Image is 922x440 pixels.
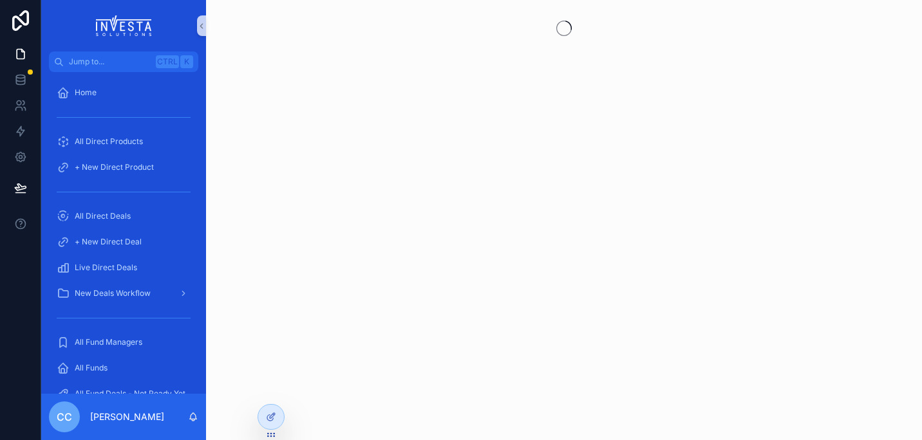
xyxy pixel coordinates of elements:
[75,389,185,399] span: All Fund Deals - Not Ready Yet
[49,356,198,380] a: All Funds
[75,288,151,298] span: New Deals Workflow
[75,237,142,247] span: + New Direct Deal
[75,87,97,98] span: Home
[49,382,198,405] a: All Fund Deals - Not Ready Yet
[156,55,179,68] span: Ctrl
[90,410,164,423] p: [PERSON_NAME]
[75,262,137,273] span: Live Direct Deals
[69,57,151,67] span: Jump to...
[49,205,198,228] a: All Direct Deals
[49,331,198,354] a: All Fund Managers
[75,162,154,172] span: + New Direct Product
[49,130,198,153] a: All Direct Products
[49,256,198,279] a: Live Direct Deals
[49,81,198,104] a: Home
[75,136,143,147] span: All Direct Products
[57,409,72,425] span: CC
[41,72,206,394] div: scrollable content
[49,156,198,179] a: + New Direct Product
[49,282,198,305] a: New Deals Workflow
[75,211,131,221] span: All Direct Deals
[75,363,108,373] span: All Funds
[75,337,142,347] span: All Fund Managers
[49,230,198,253] a: + New Direct Deal
[49,51,198,72] button: Jump to...CtrlK
[96,15,152,36] img: App logo
[182,57,192,67] span: K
